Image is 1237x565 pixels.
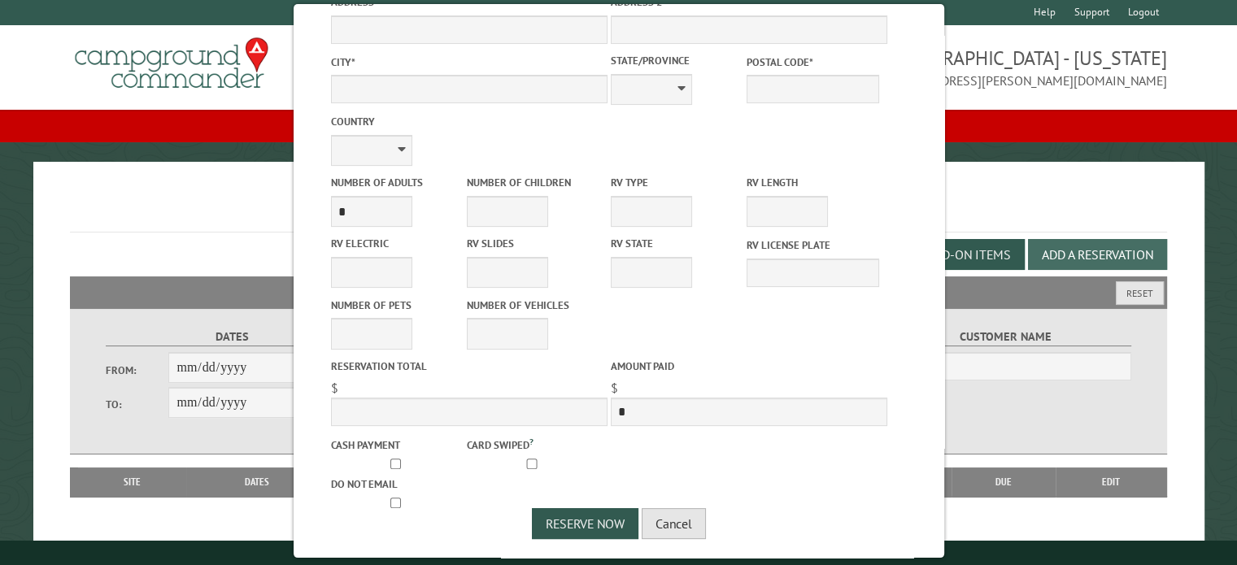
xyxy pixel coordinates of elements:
label: Number of Pets [330,298,463,313]
th: Due [952,467,1056,497]
button: Cancel [642,508,706,539]
h1: Reservations [70,188,1167,233]
label: Cash payment [330,437,463,453]
label: Number of Adults [330,175,463,190]
img: Campground Commander [70,32,273,95]
label: Customer Name [879,328,1132,346]
label: Postal Code [747,54,879,70]
label: Do not email [330,476,463,492]
label: Number of Vehicles [466,298,599,313]
span: $ [330,380,338,396]
button: Add a Reservation [1028,239,1167,270]
label: RV State [610,236,743,251]
button: Reserve Now [532,508,638,539]
button: Edit Add-on Items [885,239,1025,270]
label: City [330,54,607,70]
label: From: [106,363,169,378]
label: RV Type [610,175,743,190]
a: ? [529,436,533,447]
label: Country [330,114,607,129]
label: Reservation Total [330,359,607,374]
th: Dates [186,467,328,497]
label: To: [106,397,169,412]
label: Number of Children [466,175,599,190]
span: $ [610,380,617,396]
th: Site [78,467,186,497]
label: Dates [106,328,359,346]
label: RV Electric [330,236,463,251]
label: RV Length [747,175,879,190]
th: Edit [1056,467,1167,497]
label: Card swiped [466,435,599,453]
label: Amount paid [610,359,886,374]
label: RV License Plate [747,237,879,253]
h2: Filters [70,276,1167,307]
button: Reset [1116,281,1164,305]
label: RV Slides [466,236,599,251]
label: State/Province [610,53,743,68]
